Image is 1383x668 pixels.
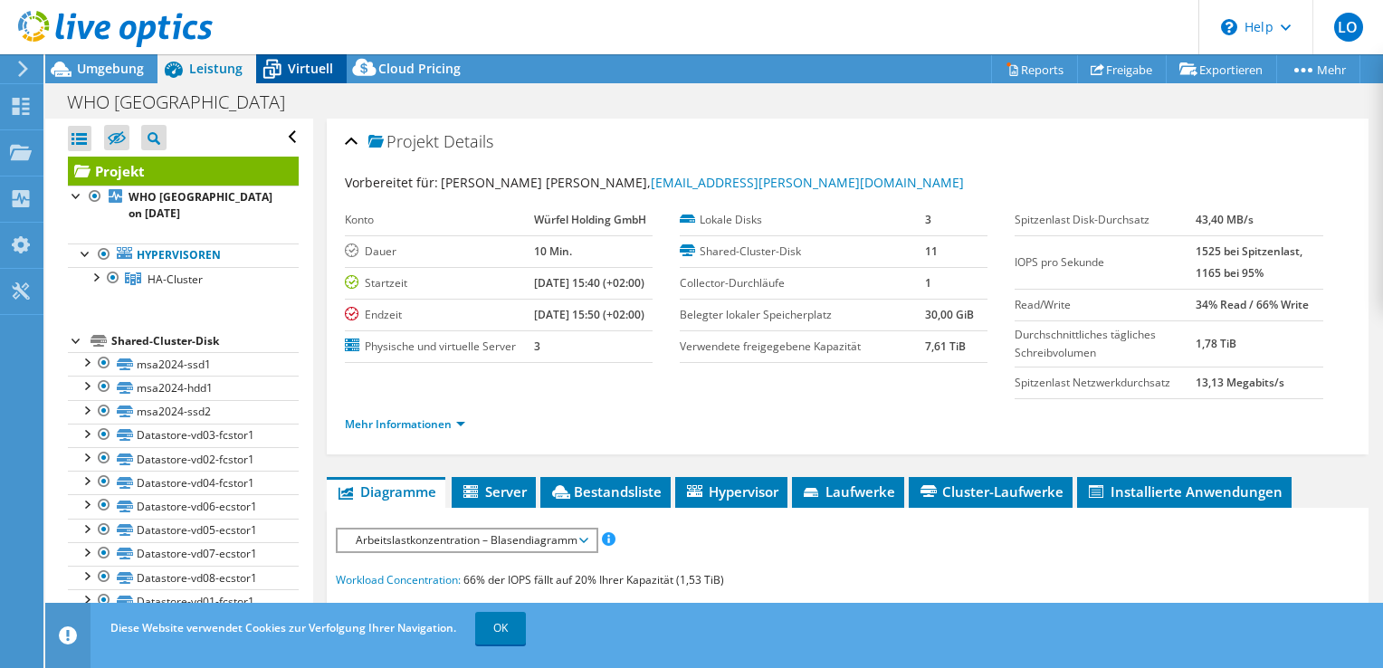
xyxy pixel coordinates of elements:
[680,338,925,356] label: Verwendete freigegebene Kapazität
[378,60,461,77] span: Cloud Pricing
[549,482,662,501] span: Bestandsliste
[680,274,925,292] label: Collector-Durchläufe
[680,243,925,261] label: Shared-Cluster-Disk
[347,530,587,551] span: Arbeitslastkonzentration – Blasendiagramm
[68,424,299,447] a: Datastore-vd03-fcstor1
[68,471,299,494] a: Datastore-vd04-fcstor1
[534,243,572,259] b: 10 Min.
[68,400,299,424] a: msa2024-ssd2
[925,307,974,322] b: 30,00 GiB
[59,92,313,112] h1: WHO [GEOGRAPHIC_DATA]
[345,416,465,432] a: Mehr Informationen
[1015,253,1195,272] label: IOPS pro Sekunde
[345,243,535,261] label: Dauer
[288,60,333,77] span: Virtuell
[336,572,461,587] span: Workload Concentration:
[368,133,439,151] span: Projekt
[1015,326,1195,362] label: Durchschnittliches tägliches Schreibvolumen
[1015,374,1195,392] label: Spitzenlast Netzwerkdurchsatz
[68,376,299,399] a: msa2024-hdd1
[68,352,299,376] a: msa2024-ssd1
[345,338,535,356] label: Physische und virtuelle Server
[651,174,964,191] a: [EMAIL_ADDRESS][PERSON_NAME][DOMAIN_NAME]
[68,566,299,589] a: Datastore-vd08-ecstor1
[68,243,299,267] a: Hypervisoren
[129,189,272,221] b: WHO [GEOGRAPHIC_DATA] on [DATE]
[1196,212,1254,227] b: 43,40 MB/s
[534,339,540,354] b: 3
[336,482,436,501] span: Diagramme
[1077,55,1167,83] a: Freigabe
[461,482,527,501] span: Server
[680,306,925,324] label: Belegter lokaler Speicherplatz
[1086,482,1283,501] span: Installierte Anwendungen
[444,130,493,152] span: Details
[1276,55,1360,83] a: Mehr
[680,211,925,229] label: Lokale Disks
[475,612,526,644] a: OK
[1166,55,1277,83] a: Exportieren
[534,212,646,227] b: Würfel Holding GmbH
[1015,296,1195,314] label: Read/Write
[925,339,966,354] b: 7,61 TiB
[925,275,931,291] b: 1
[534,307,644,322] b: [DATE] 15:50 (+02:00)
[463,572,724,587] span: 66% der IOPS fällt auf 20% Ihrer Kapazität (1,53 TiB)
[68,542,299,566] a: Datastore-vd07-ecstor1
[991,55,1078,83] a: Reports
[68,519,299,542] a: Datastore-vd05-ecstor1
[925,243,938,259] b: 11
[68,267,299,291] a: HA-Cluster
[68,186,299,225] a: WHO [GEOGRAPHIC_DATA] on [DATE]
[684,482,778,501] span: Hypervisor
[68,589,299,613] a: Datastore-vd01-fcstor1
[534,275,644,291] b: [DATE] 15:40 (+02:00)
[1196,336,1236,351] b: 1,78 TiB
[441,174,964,191] span: [PERSON_NAME] [PERSON_NAME],
[111,330,299,352] div: Shared-Cluster-Disk
[801,482,895,501] span: Laufwerke
[68,494,299,518] a: Datastore-vd06-ecstor1
[110,620,456,635] span: Diese Website verwendet Cookies zur Verfolgung Ihrer Navigation.
[1334,13,1363,42] span: LO
[1196,243,1302,281] b: 1525 bei Spitzenlast, 1165 bei 95%
[918,482,1063,501] span: Cluster-Laufwerke
[68,157,299,186] a: Projekt
[148,272,203,287] span: HA-Cluster
[925,212,931,227] b: 3
[1196,297,1309,312] b: 34% Read / 66% Write
[68,447,299,471] a: Datastore-vd02-fcstor1
[1015,211,1195,229] label: Spitzenlast Disk-Durchsatz
[189,60,243,77] span: Leistung
[345,211,535,229] label: Konto
[77,60,144,77] span: Umgebung
[1221,19,1237,35] svg: \n
[345,174,438,191] label: Vorbereitet für:
[1196,375,1284,390] b: 13,13 Megabits/s
[345,274,535,292] label: Startzeit
[345,306,535,324] label: Endzeit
